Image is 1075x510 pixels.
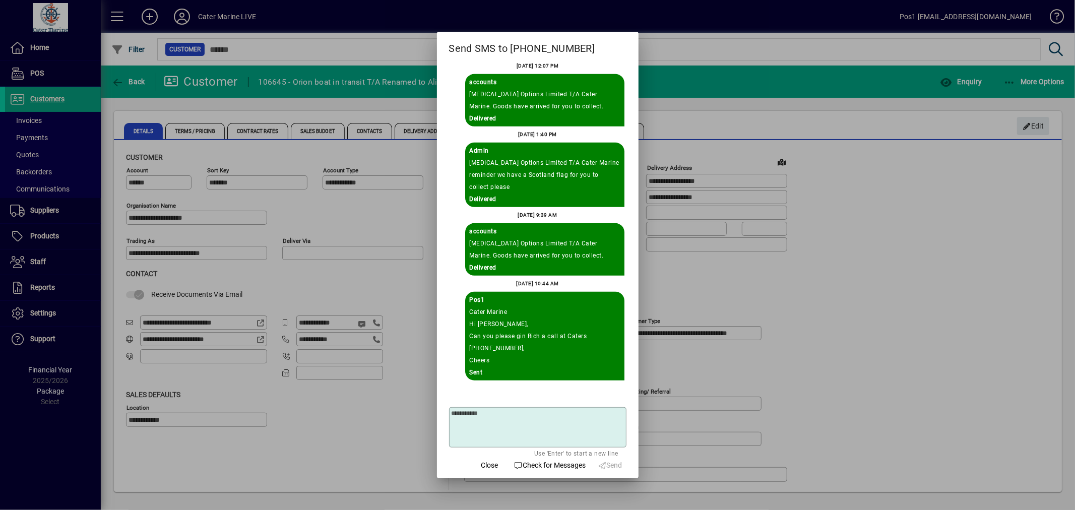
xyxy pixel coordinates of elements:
[470,366,620,378] div: Sent
[470,193,620,205] div: Delivered
[470,262,620,274] div: Delivered
[470,145,620,157] div: Sent By
[481,460,498,471] span: Close
[470,294,620,306] div: Sent By
[470,112,620,124] div: Delivered
[470,157,620,193] div: [MEDICAL_DATA] Options Limited T/A Cater Marine reminder we have a Scotland flag for you to colle...
[514,460,586,471] span: Check for Messages
[518,129,557,141] div: [DATE] 1:40 PM
[534,448,618,459] mat-hint: Use 'Enter' to start a new line
[517,60,559,72] div: [DATE] 12:07 PM
[470,76,620,88] div: Sent By
[516,278,559,290] div: [DATE] 10:44 AM
[437,32,639,61] h2: Send SMS to [PHONE_NUMBER]
[470,225,620,237] div: Sent By
[470,88,620,112] div: [MEDICAL_DATA] Options Limited T/A Cater Marine. Goods have arrived for you to collect.
[470,306,620,366] div: Cater Marine Hi [PERSON_NAME], Can you please gin Rich a call at Caters [PHONE_NUMBER], Cheers
[474,456,506,474] button: Close
[518,209,557,221] div: [DATE] 9:39 AM
[470,237,620,262] div: [MEDICAL_DATA] Options Limited T/A Cater Marine. Goods have arrived for you to collect.
[510,456,590,474] button: Check for Messages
